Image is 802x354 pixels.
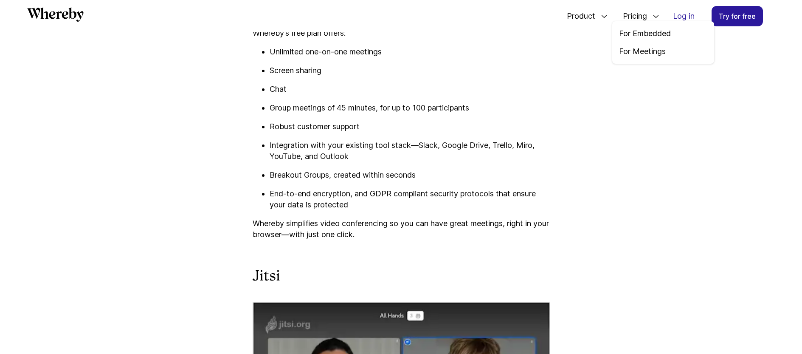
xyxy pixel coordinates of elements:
a: For Embedded [619,28,707,39]
p: Screen sharing [270,65,550,76]
p: Integration with your existing tool stack—Slack, Google Drive, Trello, Miro, YouTube, and Outlook [270,140,550,162]
p: Whereby’s free plan offers: [253,28,550,39]
h3: Jitsi [253,267,550,285]
a: Whereby [27,7,84,25]
a: Try for free [712,6,763,26]
p: Robust customer support [270,121,550,132]
p: Breakout Groups, created within seconds [270,170,550,181]
span: Product [558,2,597,30]
svg: Whereby [27,7,84,22]
a: Log in [666,6,701,26]
p: Unlimited one-on-one meetings [270,46,550,57]
p: Group meetings of 45 minutes, for up to 100 participants [270,102,550,113]
span: Pricing [614,2,649,30]
p: Whereby simplifies video conferencing so you can have great meetings, right in your browser—with ... [253,218,550,240]
p: End-to-end encryption, and GDPR compliant security protocols that ensure your data is protected [270,188,550,210]
a: For Meetings [619,46,707,57]
p: Chat [270,84,550,95]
